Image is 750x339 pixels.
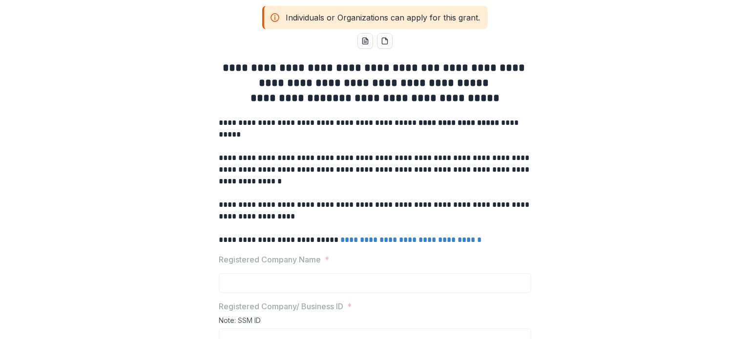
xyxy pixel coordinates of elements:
button: word-download [357,33,373,49]
p: Registered Company/ Business ID [219,300,343,312]
div: Individuals or Organizations can apply for this grant. [262,6,488,29]
p: Registered Company Name [219,254,321,265]
div: Note: SSM ID [219,316,531,328]
button: pdf-download [377,33,393,49]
